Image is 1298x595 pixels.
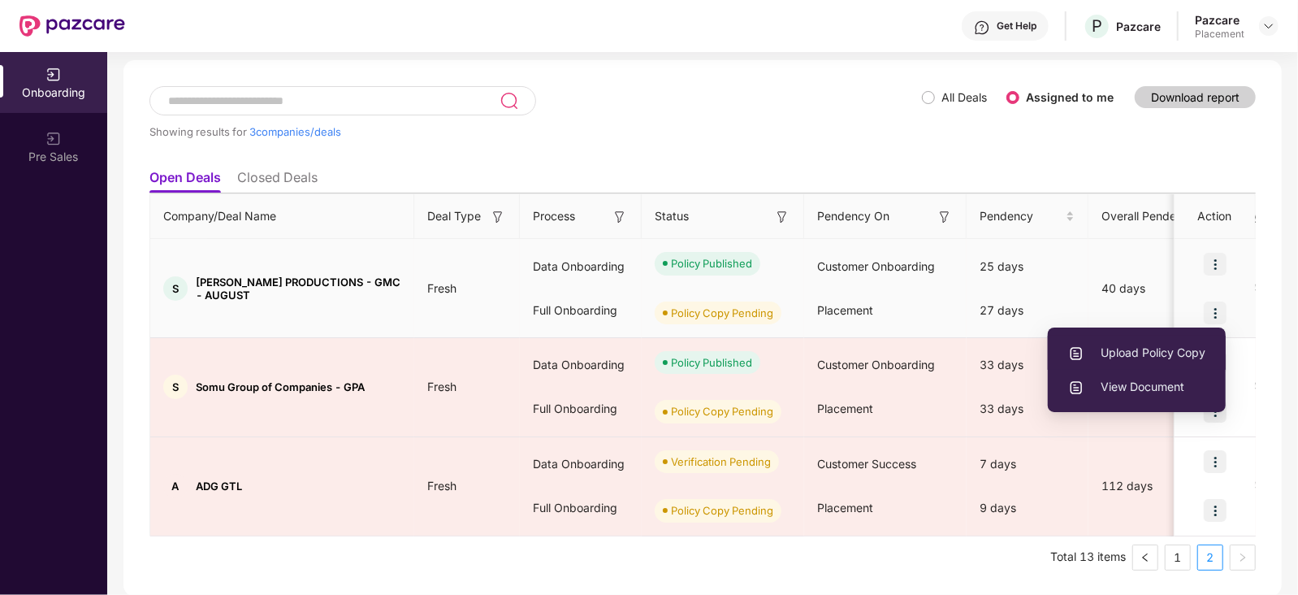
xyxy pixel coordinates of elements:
[1175,194,1256,239] th: Action
[1238,553,1248,562] span: right
[163,276,188,301] div: S
[520,486,642,530] div: Full Onboarding
[997,20,1036,33] div: Get Help
[671,354,752,371] div: Policy Published
[1068,344,1205,362] span: Upload Policy Copy
[1204,499,1227,522] img: icon
[1050,545,1126,571] li: Total 13 items
[1135,86,1256,108] button: Download report
[655,207,689,225] span: Status
[817,303,873,317] span: Placement
[1166,545,1190,570] a: 1
[1197,545,1223,571] li: 2
[671,255,752,271] div: Policy Published
[671,454,771,470] div: Verification Pending
[941,90,987,104] label: All Deals
[1068,378,1205,396] span: View Document
[774,209,790,225] img: svg+xml;base64,PHN2ZyB3aWR0aD0iMTYiIGhlaWdodD0iMTYiIHZpZXdCb3g9IjAgMCAxNiAxNiIgZmlsbD0ibm9uZSIgeG...
[967,289,1088,332] div: 27 days
[671,305,773,321] div: Policy Copy Pending
[149,169,221,193] li: Open Deals
[520,289,642,332] div: Full Onboarding
[490,209,506,225] img: svg+xml;base64,PHN2ZyB3aWR0aD0iMTYiIGhlaWdodD0iMTYiIHZpZXdCb3g9IjAgMCAxNiAxNiIgZmlsbD0ibm9uZSIgeG...
[612,209,628,225] img: svg+xml;base64,PHN2ZyB3aWR0aD0iMTYiIGhlaWdodD0iMTYiIHZpZXdCb3g9IjAgMCAxNiAxNiIgZmlsbD0ibm9uZSIgeG...
[1204,253,1227,276] img: icon
[414,479,469,493] span: Fresh
[1165,545,1191,571] li: 1
[1198,545,1222,570] a: 2
[967,343,1088,387] div: 33 days
[817,358,935,371] span: Customer Onboarding
[500,91,518,111] img: svg+xml;base64,PHN2ZyB3aWR0aD0iMjQiIGhlaWdodD0iMjUiIHZpZXdCb3g9IjAgMCAyNCAyNSIgZmlsbD0ibm9uZSIgeG...
[1132,545,1158,571] li: Previous Page
[45,131,62,147] img: svg+xml;base64,PHN2ZyB3aWR0aD0iMjAiIGhlaWdodD0iMjAiIHZpZXdCb3g9IjAgMCAyMCAyMCIgZmlsbD0ibm9uZSIgeG...
[1195,28,1244,41] div: Placement
[1140,553,1150,562] span: left
[937,209,953,225] img: svg+xml;base64,PHN2ZyB3aWR0aD0iMTYiIGhlaWdodD0iMTYiIHZpZXdCb3g9IjAgMCAxNiAxNiIgZmlsbD0ibm9uZSIgeG...
[1088,280,1227,297] div: 40 days
[967,194,1088,239] th: Pendency
[1230,545,1256,571] li: Next Page
[974,20,990,36] img: svg+xml;base64,PHN2ZyBpZD0iSGVscC0zMngzMiIgeG1sbnM9Imh0dHA6Ly93d3cudzMub3JnLzIwMDAvc3ZnIiB3aWR0aD...
[520,387,642,431] div: Full Onboarding
[817,207,889,225] span: Pendency On
[414,380,469,393] span: Fresh
[1068,345,1084,362] img: svg+xml;base64,PHN2ZyBpZD0iVXBsb2FkX0xvZ3MiIGRhdGEtbmFtZT0iVXBsb2FkIExvZ3MiIHhtbG5zPSJodHRwOi8vd3...
[1068,380,1084,396] img: svg+xml;base64,PHN2ZyBpZD0iVXBsb2FkX0xvZ3MiIGRhdGEtbmFtZT0iVXBsb2FkIExvZ3MiIHhtbG5zPSJodHRwOi8vd3...
[1116,19,1161,34] div: Pazcare
[45,67,62,83] img: svg+xml;base64,PHN2ZyB3aWR0aD0iMjAiIGhlaWdodD0iMjAiIHZpZXdCb3g9IjAgMCAyMCAyMCIgZmlsbD0ibm9uZSIgeG...
[249,125,341,138] span: 3 companies/deals
[1088,194,1227,239] th: Overall Pendency
[671,502,773,519] div: Policy Copy Pending
[1204,302,1227,324] img: icon
[19,15,125,37] img: New Pazcare Logo
[1088,477,1227,495] div: 112 days
[967,486,1088,530] div: 9 days
[967,442,1088,486] div: 7 days
[163,474,188,498] div: A
[196,480,242,493] span: ADG GTL
[150,194,414,239] th: Company/Deal Name
[196,276,401,302] span: [PERSON_NAME] PRODUCTIONS - GMC - AUGUST
[520,442,642,486] div: Data Onboarding
[817,501,873,515] span: Placement
[1230,545,1256,571] button: right
[967,387,1088,431] div: 33 days
[1204,450,1227,473] img: icon
[520,245,642,289] div: Data Onboarding
[1195,12,1244,28] div: Pazcare
[414,281,469,295] span: Fresh
[427,207,481,225] span: Deal Type
[1026,90,1114,104] label: Assigned to me
[163,375,188,399] div: S
[520,343,642,387] div: Data Onboarding
[967,245,1088,289] div: 25 days
[1132,545,1158,571] button: left
[196,380,365,393] span: Somu Group of Companies - GPA
[149,125,922,138] div: Showing results for
[817,259,935,273] span: Customer Onboarding
[1092,16,1102,36] span: P
[671,403,773,419] div: Policy Copy Pending
[980,207,1062,225] span: Pendency
[237,169,318,193] li: Closed Deals
[1262,20,1275,33] img: svg+xml;base64,PHN2ZyBpZD0iRHJvcGRvd24tMzJ4MzIiIHhtbG5zPSJodHRwOi8vd3d3LnczLm9yZy8yMDAwL3N2ZyIgd2...
[817,457,916,471] span: Customer Success
[817,402,873,415] span: Placement
[533,207,575,225] span: Process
